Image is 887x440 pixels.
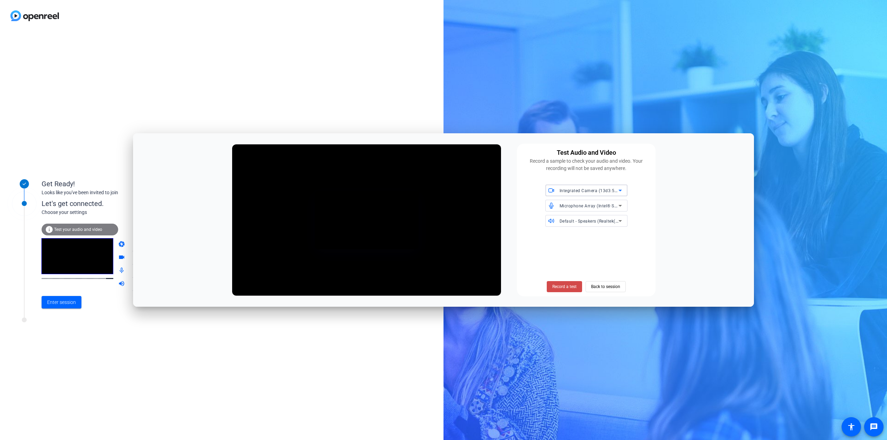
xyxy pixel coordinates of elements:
button: Record a test [547,281,582,292]
span: Record a test [552,284,577,290]
div: Choose your settings [42,209,194,216]
mat-icon: camera [118,241,126,249]
mat-icon: info [45,225,53,234]
mat-icon: message [870,423,878,431]
span: Back to session [591,280,620,293]
span: Microphone Array (Intel® Smart Sound Technology for Digital Microphones) [560,203,713,208]
span: Enter session [47,299,76,306]
mat-icon: volume_up [118,280,126,288]
div: Test Audio and Video [557,148,616,158]
span: Integrated Camera (13d3:5271) [560,188,624,193]
button: Back to session [586,281,626,292]
mat-icon: mic_none [118,267,126,275]
mat-icon: videocam [118,254,126,262]
div: Looks like you've been invited to join [42,189,180,196]
span: Default - Speakers (Realtek(R) Audio) [560,218,634,224]
span: Test your audio and video [54,227,102,232]
div: Let's get connected. [42,198,194,209]
mat-icon: accessibility [847,423,855,431]
div: Get Ready! [42,179,180,189]
div: Record a sample to check your audio and video. Your recording will not be saved anywhere. [521,158,651,172]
